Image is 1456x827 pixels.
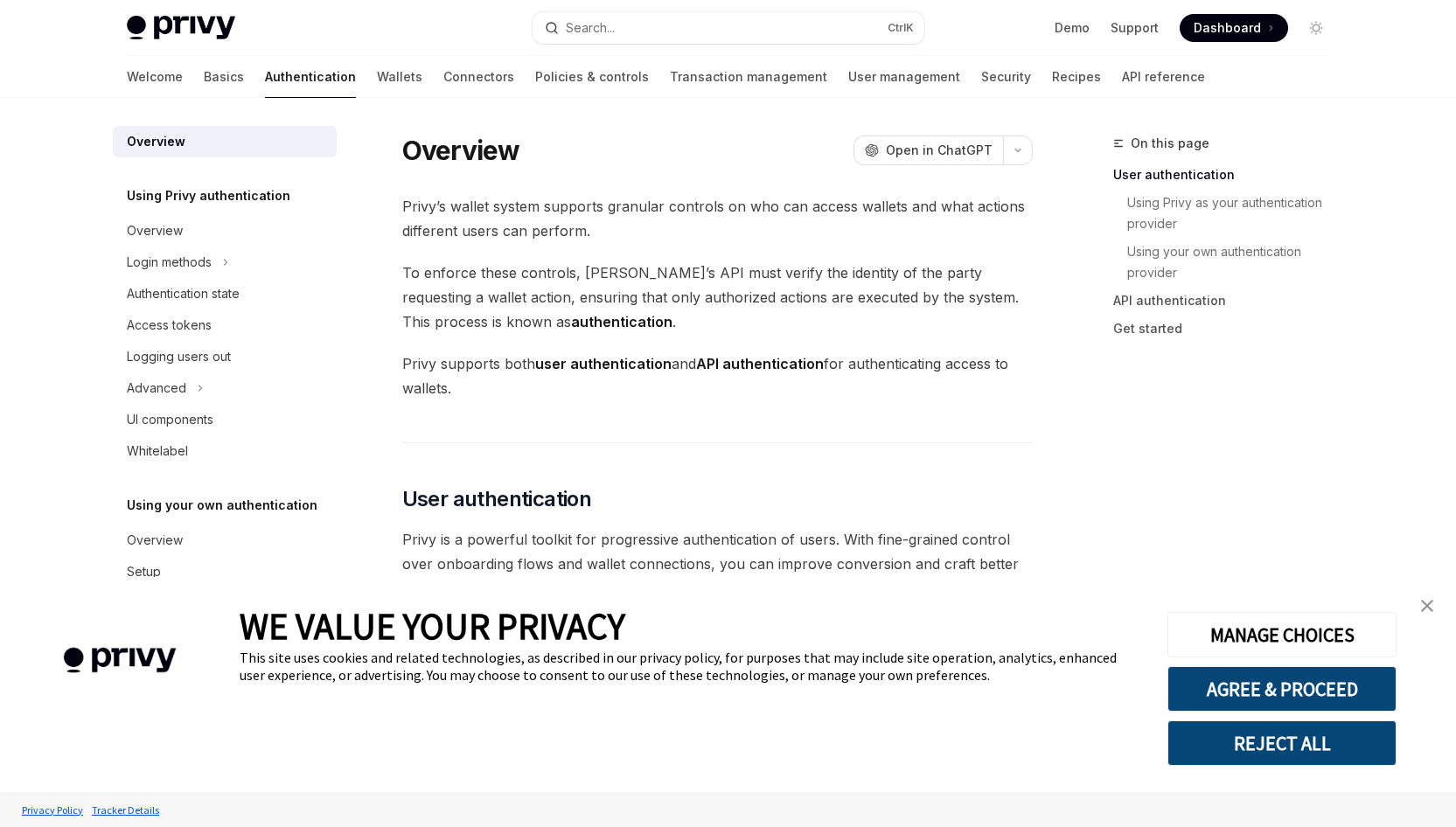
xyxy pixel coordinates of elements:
[87,795,164,825] a: Tracker Details
[127,315,212,336] div: Access tokens
[113,404,337,435] a: UI components
[533,12,924,44] button: Open search
[535,355,672,372] strong: user authentication
[696,355,824,372] strong: API authentication
[1421,600,1433,612] img: close banner
[113,278,337,309] a: Authentication state
[377,56,422,98] a: Wallets
[127,220,183,241] div: Overview
[1113,161,1344,189] a: User authentication
[265,56,356,98] a: Authentication
[127,185,290,206] h5: Using Privy authentication
[240,649,1141,684] div: This site uses cookies and related technologies, as described in our privacy policy, for purposes...
[566,17,615,38] div: Search...
[1111,19,1159,37] a: Support
[1302,14,1330,42] button: Toggle dark mode
[127,409,213,430] div: UI components
[1194,19,1261,37] span: Dashboard
[1122,56,1205,98] a: API reference
[888,21,914,35] span: Ctrl K
[1113,315,1344,343] a: Get started
[402,351,1033,400] span: Privy supports both and for authenticating access to wallets.
[127,283,240,304] div: Authentication state
[1113,189,1344,238] a: Using Privy as your authentication provider
[127,131,185,152] div: Overview
[127,378,186,399] div: Advanced
[204,56,244,98] a: Basics
[127,441,188,462] div: Whitelabel
[240,603,625,649] span: WE VALUE YOUR PRIVACY
[402,485,592,513] span: User authentication
[571,313,672,330] strong: authentication
[402,527,1033,601] span: Privy is a powerful toolkit for progressive authentication of users. With fine-grained control ov...
[1167,666,1397,712] button: AGREE & PROCEED
[1410,588,1445,623] a: close banner
[113,372,337,404] button: Toggle Advanced section
[127,495,317,516] h5: Using your own authentication
[981,56,1031,98] a: Security
[1180,14,1288,42] a: Dashboard
[1113,287,1344,315] a: API authentication
[1055,19,1090,37] a: Demo
[1131,133,1209,154] span: On this page
[127,16,235,40] img: light logo
[113,126,337,157] a: Overview
[113,215,337,247] a: Overview
[443,56,514,98] a: Connectors
[1167,720,1397,766] button: REJECT ALL
[402,261,1033,334] span: To enforce these controls, [PERSON_NAME]’s API must verify the identity of the party requesting a...
[113,341,337,372] a: Logging users out
[113,309,337,341] a: Access tokens
[113,247,337,278] button: Toggle Login methods section
[17,795,87,825] a: Privacy Policy
[670,56,827,98] a: Transaction management
[127,346,231,367] div: Logging users out
[402,135,520,166] h1: Overview
[113,556,337,587] a: Setup
[1167,612,1397,657] button: MANAGE CHOICES
[127,561,161,582] div: Setup
[1052,56,1101,98] a: Recipes
[848,56,960,98] a: User management
[113,525,337,556] a: Overview
[26,622,213,698] img: company logo
[127,530,183,551] div: Overview
[402,194,1033,243] span: Privy’s wallet system supports granular controls on who can access wallets and what actions diffe...
[853,136,1003,165] button: Open in ChatGPT
[127,56,183,98] a: Welcome
[127,252,212,273] div: Login methods
[886,142,993,159] span: Open in ChatGPT
[1113,238,1344,287] a: Using your own authentication provider
[113,435,337,467] a: Whitelabel
[535,56,649,98] a: Policies & controls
